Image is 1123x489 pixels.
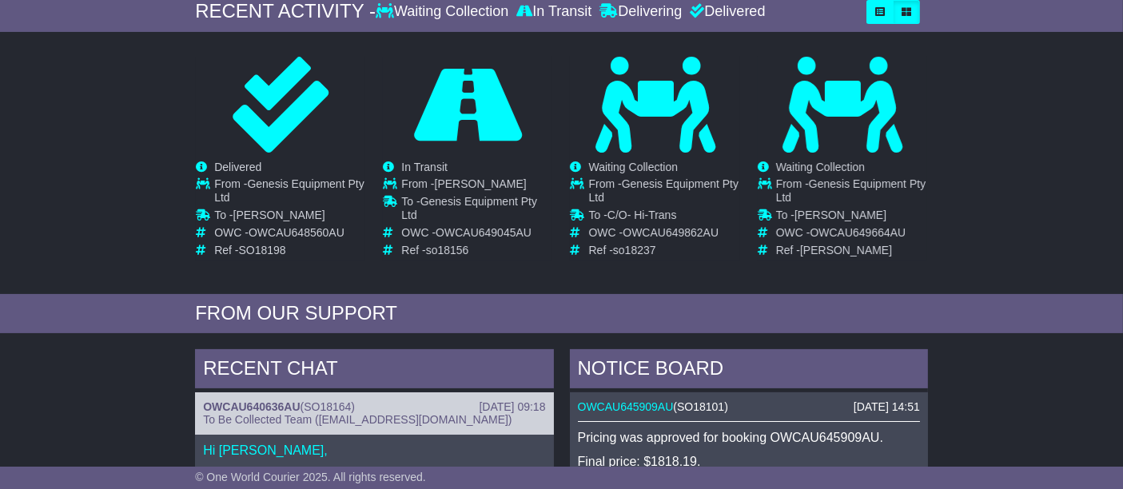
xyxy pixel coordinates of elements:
span: SO18164 [304,400,351,413]
td: Ref - [214,244,365,257]
td: OWC - [776,226,927,244]
span: [PERSON_NAME] [800,244,892,256]
span: OWCAU649862AU [623,226,719,239]
span: so18156 [426,244,469,256]
div: Waiting Collection [376,3,512,21]
div: [DATE] 09:18 [479,400,545,414]
div: ( ) [203,400,545,414]
span: Delivered [214,161,261,173]
span: [PERSON_NAME] [794,209,886,221]
span: Genesis Equipment Pty Ltd [214,177,364,204]
span: Genesis Equipment Pty Ltd [776,177,926,204]
td: OWC - [401,226,552,244]
td: From - [588,177,739,209]
td: From - [776,177,927,209]
span: SO18198 [239,244,286,256]
a: OWCAU640636AU [203,400,300,413]
td: Ref - [776,244,927,257]
span: OWCAU649045AU [436,226,532,239]
span: Genesis Equipment Pty Ltd [588,177,739,204]
p: Pricing was approved for booking OWCAU645909AU. [578,430,920,445]
span: [PERSON_NAME] [435,177,527,190]
a: OWCAU645909AU [578,400,674,413]
td: From - [401,177,552,195]
span: Waiting Collection [588,161,678,173]
div: [DATE] 14:51 [854,400,920,414]
div: Delivered [686,3,765,21]
span: Waiting Collection [776,161,866,173]
div: ( ) [578,400,920,414]
span: [PERSON_NAME] [233,209,325,221]
span: Genesis Equipment Pty Ltd [401,195,537,221]
span: so18237 [613,244,656,256]
span: SO18101 [677,400,724,413]
div: In Transit [512,3,595,21]
td: To - [588,209,739,226]
td: Ref - [401,244,552,257]
td: OWC - [214,226,365,244]
span: OWCAU648560AU [249,226,344,239]
span: © One World Courier 2025. All rights reserved. [195,471,426,483]
span: To Be Collected Team ([EMAIL_ADDRESS][DOMAIN_NAME]) [203,413,512,426]
td: From - [214,177,365,209]
p: Final price: $1818.19. [578,454,920,469]
span: OWCAU649664AU [810,226,906,239]
div: NOTICE BOARD [570,349,928,392]
td: Ref - [588,244,739,257]
span: In Transit [401,161,448,173]
td: To - [214,209,365,226]
div: Delivering [595,3,686,21]
span: C/O- Hi-Trans [607,209,677,221]
p: Hi [PERSON_NAME], [203,443,545,458]
td: To - [401,195,552,226]
div: FROM OUR SUPPORT [195,302,928,325]
td: To - [776,209,927,226]
td: OWC - [588,226,739,244]
div: RECENT CHAT [195,349,553,392]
